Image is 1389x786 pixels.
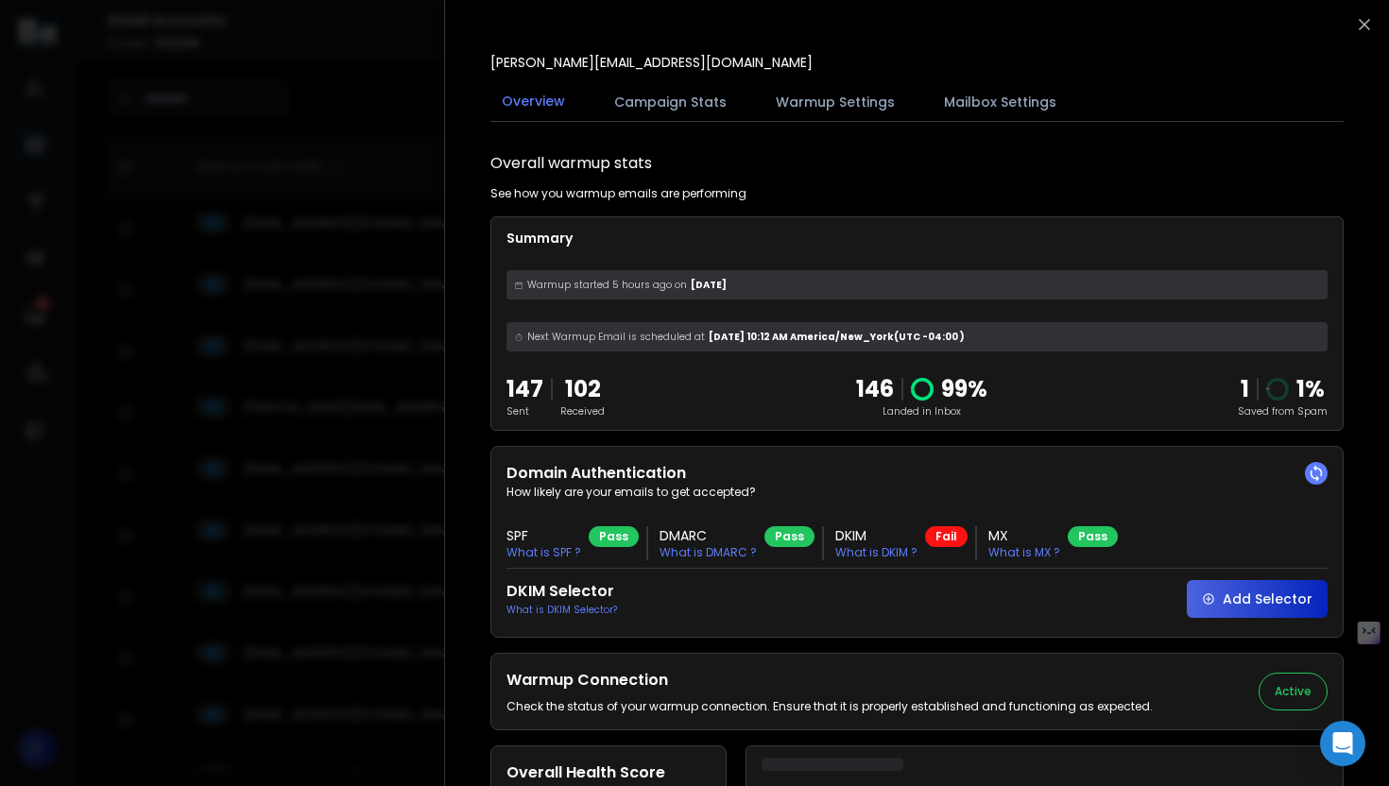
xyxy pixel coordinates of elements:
p: [PERSON_NAME][EMAIL_ADDRESS][DOMAIN_NAME] [490,53,813,72]
button: Warmup Settings [764,81,906,123]
h2: DKIM Selector [506,580,617,603]
div: Pass [589,526,639,547]
button: Campaign Stats [603,81,738,123]
p: What is DKIM ? [835,545,917,560]
p: Saved from Spam [1238,404,1328,419]
button: Mailbox Settings [933,81,1068,123]
div: [DATE] 10:12 AM America/New_York (UTC -04:00 ) [506,322,1328,351]
p: 99 % [941,374,987,404]
span: Warmup started 5 hours ago on [527,278,687,292]
p: 147 [506,374,543,404]
div: [DATE] [506,270,1328,299]
p: Sent [506,404,543,419]
h3: DKIM [835,526,917,545]
p: Received [560,404,605,419]
p: What is DKIM Selector? [506,603,617,617]
span: Next Warmup Email is scheduled at [527,330,705,344]
h2: Warmup Connection [506,669,1153,692]
h3: SPF [506,526,581,545]
h3: MX [988,526,1060,545]
div: Open Intercom Messenger [1320,721,1365,766]
h2: Domain Authentication [506,462,1328,485]
div: Pass [1068,526,1118,547]
div: Fail [925,526,968,547]
button: Active [1259,673,1328,710]
h3: DMARC [660,526,757,545]
p: 102 [560,374,605,404]
p: See how you warmup emails are performing [490,186,746,201]
p: What is MX ? [988,545,1060,560]
p: Summary [506,229,1328,248]
p: Landed in Inbox [856,404,987,419]
p: Check the status of your warmup connection. Ensure that it is properly established and functionin... [506,699,1153,714]
p: 146 [856,374,894,404]
button: Overview [490,80,576,124]
p: How likely are your emails to get accepted? [506,485,1328,500]
p: What is DMARC ? [660,545,757,560]
strong: 1 [1241,373,1249,404]
h1: Overall warmup stats [490,152,652,175]
p: What is SPF ? [506,545,581,560]
p: 1 % [1296,374,1325,404]
h2: Overall Health Score [506,761,711,784]
div: Pass [764,526,815,547]
button: Add Selector [1187,580,1328,618]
